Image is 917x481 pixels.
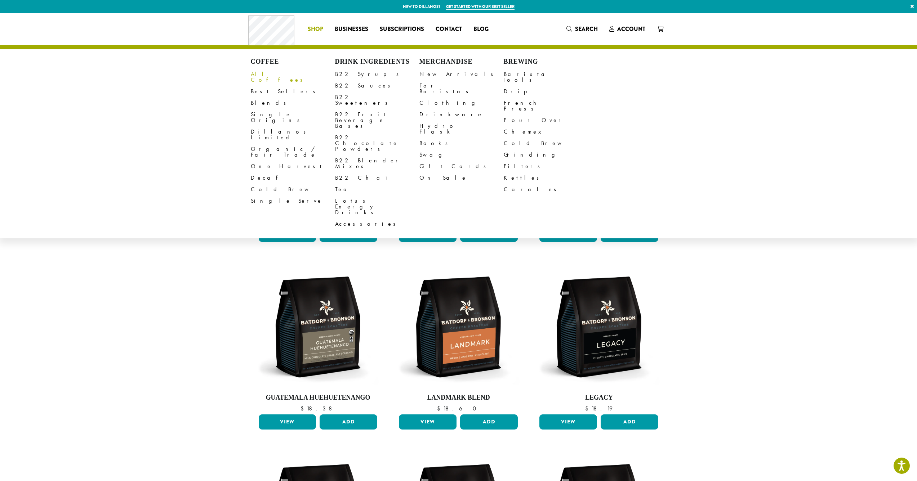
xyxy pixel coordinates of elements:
[251,143,335,161] a: Organic / Fair Trade
[301,405,307,412] span: $
[251,97,335,109] a: Blends
[251,68,335,86] a: All Coffees
[251,172,335,184] a: Decaf
[419,149,504,161] a: Swag
[601,414,658,430] button: Add
[419,161,504,172] a: Gift Cards
[419,172,504,184] a: On Sale
[399,414,457,430] a: View
[251,126,335,143] a: Dillanos Limited
[259,414,316,430] a: View
[335,58,419,66] h4: Drink Ingredients
[380,25,424,34] span: Subscriptions
[335,172,419,184] a: B22 Chai
[335,91,419,109] a: B22 Sweeteners
[257,266,379,412] a: Guatemala Huehuetenango $18.38
[504,86,588,97] a: Drip
[538,266,660,412] a: Legacy $18.19
[397,266,520,412] a: Landmark Blend $18.60
[585,405,591,412] span: $
[504,161,588,172] a: Filters
[419,109,504,120] a: Drinkware
[539,414,597,430] a: View
[504,68,588,86] a: Barista Tools
[446,4,515,10] a: Get started with our best seller
[397,394,520,402] h4: Landmark Blend
[335,195,419,218] a: Lotus Energy Drinks
[251,161,335,172] a: One Harvest
[504,138,588,149] a: Cold Brew
[302,23,329,35] a: Shop
[335,132,419,155] a: B22 Chocolate Powders
[504,126,588,138] a: Chemex
[301,405,335,412] bdi: 18.38
[575,25,598,33] span: Search
[561,23,604,35] a: Search
[419,58,504,66] h4: Merchandise
[473,25,489,34] span: Blog
[397,266,520,388] img: BB-12oz-Landmark-Stock.webp
[251,184,335,195] a: Cold Brew
[437,405,480,412] bdi: 18.60
[257,394,379,402] h4: Guatemala Huehuetenango
[419,68,504,80] a: New Arrivals
[335,68,419,80] a: B22 Syrups
[251,58,335,66] h4: Coffee
[504,58,588,66] h4: Brewing
[504,184,588,195] a: Carafes
[460,414,518,430] button: Add
[419,120,504,138] a: Hydro Flask
[335,155,419,172] a: B22 Blender Mixes
[504,114,588,126] a: Pour Over
[308,25,323,34] span: Shop
[504,172,588,184] a: Kettles
[504,149,588,161] a: Grinding
[320,414,377,430] button: Add
[538,266,660,388] img: BB-12oz-Legacy-Stock.webp
[436,25,462,34] span: Contact
[585,405,613,412] bdi: 18.19
[335,109,419,132] a: B22 Fruit Beverage Bases
[335,218,419,230] a: Accessories
[251,86,335,97] a: Best Sellers
[538,394,660,402] h4: Legacy
[335,80,419,91] a: B22 Sauces
[419,80,504,97] a: For Baristas
[335,25,368,34] span: Businesses
[437,405,443,412] span: $
[251,109,335,126] a: Single Origins
[617,25,645,33] span: Account
[419,138,504,149] a: Books
[335,184,419,195] a: Tea
[251,195,335,207] a: Single Serve
[257,266,379,388] img: BB-12oz-FTO-Guatemala-Huhutenango-Stock.webp
[419,97,504,109] a: Clothing
[504,97,588,114] a: French Press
